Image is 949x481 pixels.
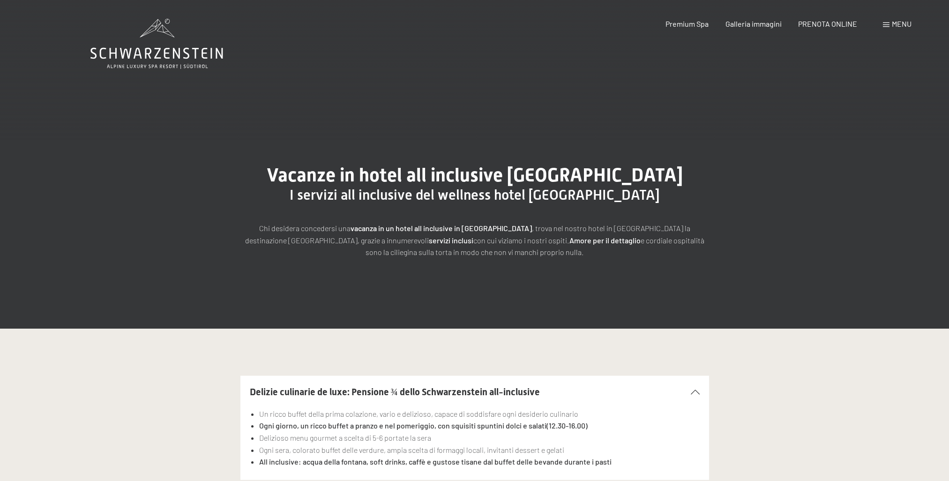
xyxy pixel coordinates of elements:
[290,187,660,203] span: I servizi all inclusive del wellness hotel [GEOGRAPHIC_DATA]
[250,386,540,398] span: Delizie culinarie de luxe: Pensione ¾ dello Schwarzenstein all-inclusive
[259,421,546,430] strong: Ogni giorno, un ricco buffet a pranzo e nel pomeriggio, con squisiti spuntini dolci e salati
[892,19,912,28] span: Menu
[546,421,588,430] strong: (12.30-16.00)
[351,224,532,233] strong: vacanza in un hotel all inclusive in [GEOGRAPHIC_DATA]
[569,236,641,245] strong: Amore per il dettaglio
[259,408,699,420] li: Un ricco buffet della prima colazione, vario e delizioso, capace di soddisfare ogni desiderio cul...
[267,164,683,186] span: Vacanze in hotel all inclusive [GEOGRAPHIC_DATA]
[665,19,709,28] a: Premium Spa
[259,432,699,444] li: Delizioso menu gourmet a scelta di 5-6 portate la sera
[259,457,612,466] strong: All inclusive: acqua della fontana, soft drinks, caffè e gustose tisane dal buffet delle bevande ...
[259,444,699,456] li: Ogni sera, colorato buffet delle verdure, ampia scelta di formaggi locali, invitanti dessert e ge...
[798,19,857,28] a: PRENOTA ONLINE
[429,236,473,245] strong: servizi inclusi
[725,19,782,28] a: Galleria immagini
[240,222,709,258] p: Chi desidera concedersi una , trova nel nostro hotel in [GEOGRAPHIC_DATA] la destinazione [GEOGRA...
